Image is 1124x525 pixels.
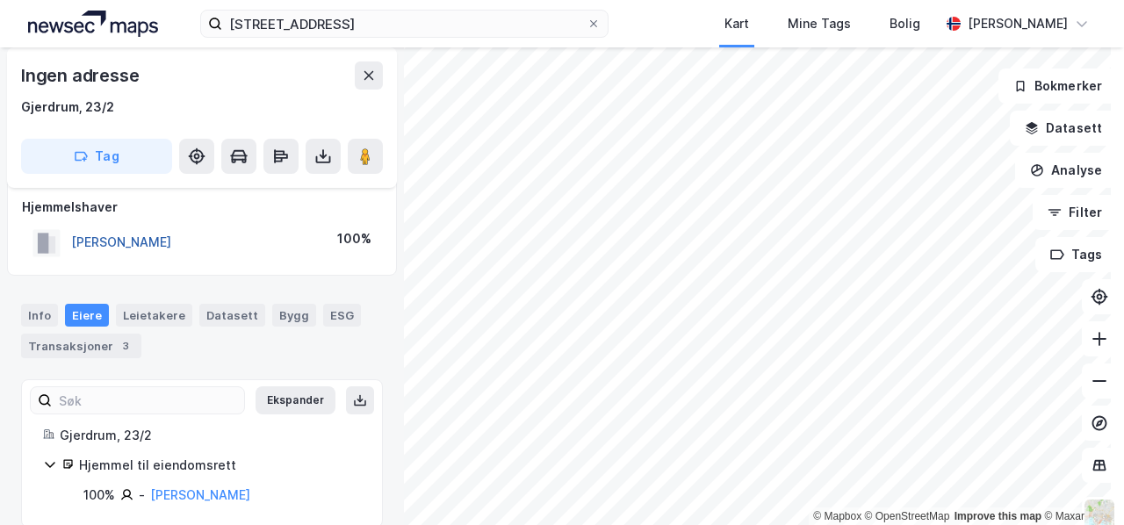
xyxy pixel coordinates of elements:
a: Improve this map [955,510,1041,522]
div: Hjemmelshaver [22,197,382,218]
div: Leietakere [116,304,192,327]
div: [PERSON_NAME] [968,13,1068,34]
input: Søk [52,387,244,414]
div: Ingen adresse [21,61,142,90]
button: Filter [1033,195,1117,230]
div: Transaksjoner [21,334,141,358]
iframe: Chat Widget [1036,441,1124,525]
div: Kontrollprogram for chat [1036,441,1124,525]
div: Bygg [272,304,316,327]
div: - [139,485,145,506]
img: logo.a4113a55bc3d86da70a041830d287a7e.svg [28,11,158,37]
div: Info [21,304,58,327]
div: Datasett [199,304,265,327]
div: Gjerdrum, 23/2 [21,97,114,118]
div: Mine Tags [788,13,851,34]
a: [PERSON_NAME] [150,487,250,502]
a: OpenStreetMap [865,510,950,522]
button: Datasett [1010,111,1117,146]
div: Hjemmel til eiendomsrett [79,455,361,476]
button: Analyse [1015,153,1117,188]
a: Mapbox [813,510,861,522]
button: Tags [1035,237,1117,272]
div: 100% [337,228,371,249]
input: Søk på adresse, matrikkel, gårdeiere, leietakere eller personer [222,11,587,37]
button: Bokmerker [998,68,1117,104]
div: Eiere [65,304,109,327]
div: Bolig [890,13,920,34]
button: Ekspander [256,386,335,414]
div: Gjerdrum, 23/2 [60,425,361,446]
div: Kart [724,13,749,34]
div: 100% [83,485,115,506]
div: ESG [323,304,361,327]
div: 3 [117,337,134,355]
button: Tag [21,139,172,174]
